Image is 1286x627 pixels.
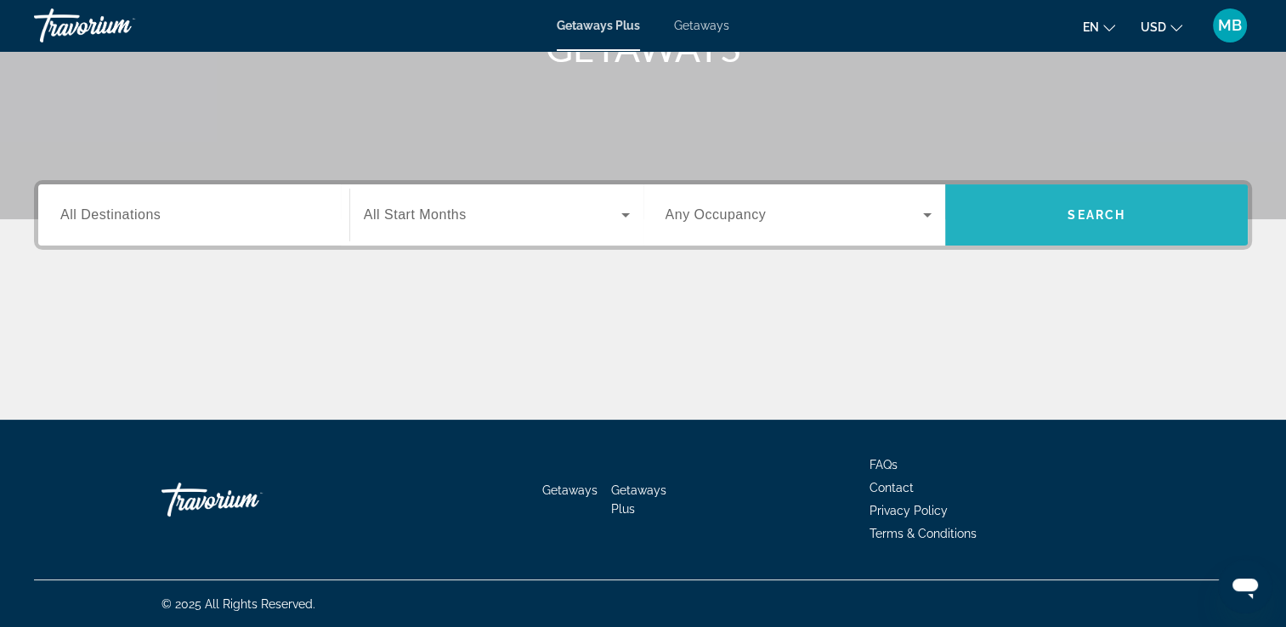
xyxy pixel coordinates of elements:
[870,504,948,517] a: Privacy Policy
[557,19,640,32] a: Getaways Plus
[1141,20,1166,34] span: USD
[1208,8,1252,43] button: User Menu
[161,474,331,525] a: Travorium
[364,207,467,222] span: All Start Months
[870,458,898,472] a: FAQs
[1141,14,1182,39] button: Change currency
[60,207,161,222] span: All Destinations
[945,184,1248,246] button: Search
[870,481,914,494] a: Contact
[1083,14,1115,39] button: Change language
[1218,559,1272,613] iframe: Button to launch messaging window
[161,597,315,611] span: © 2025 All Rights Reserved.
[34,3,204,48] a: Travorium
[1068,208,1125,222] span: Search
[542,483,598,497] a: Getaways
[1218,17,1242,34] span: MB
[870,527,977,540] a: Terms & Conditions
[666,207,767,222] span: Any Occupancy
[611,483,666,516] a: Getaways Plus
[674,19,729,32] a: Getaways
[38,184,1248,246] div: Search widget
[1083,20,1099,34] span: en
